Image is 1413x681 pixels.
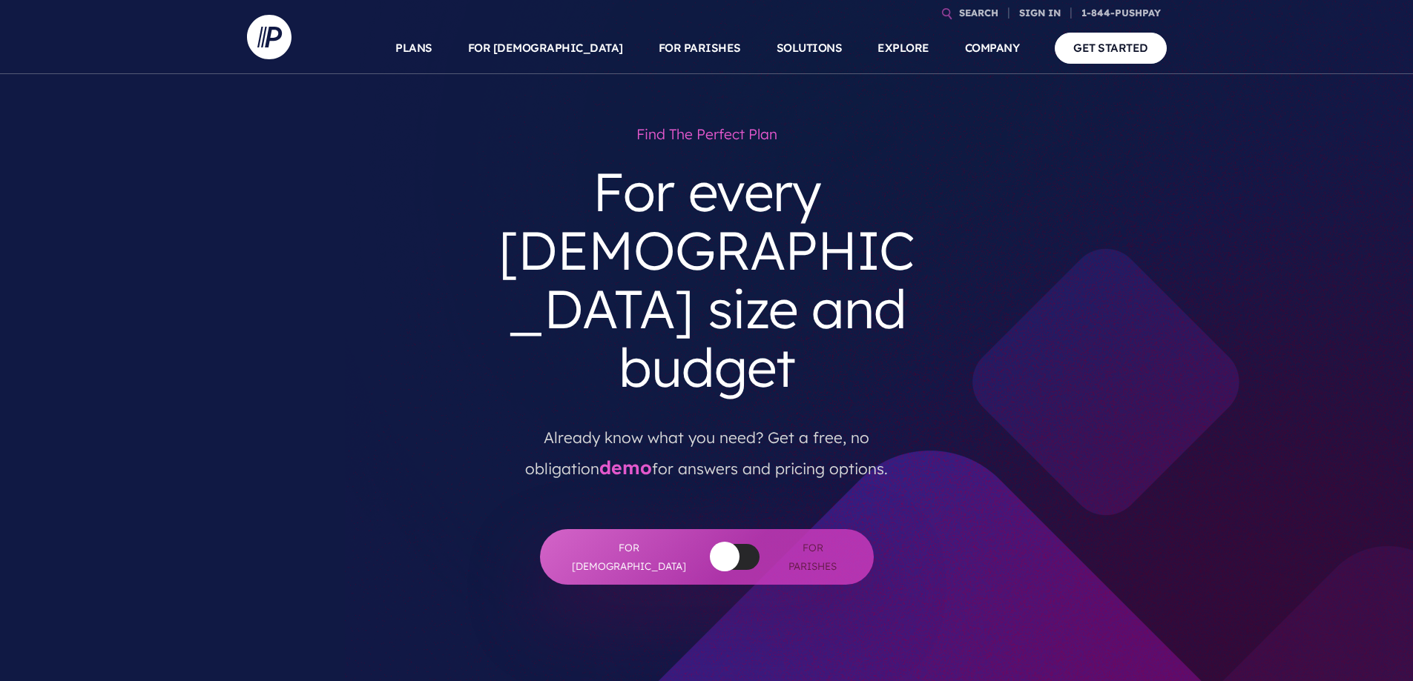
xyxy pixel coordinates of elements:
[483,150,931,409] h3: For every [DEMOGRAPHIC_DATA] size and budget
[782,539,844,575] span: For Parishes
[599,456,652,479] a: demo
[494,409,920,485] p: Already know what you need? Get a free, no obligation for answers and pricing options.
[1055,33,1167,63] a: GET STARTED
[777,22,843,74] a: SOLUTIONS
[877,22,929,74] a: EXPLORE
[965,22,1020,74] a: COMPANY
[395,22,432,74] a: PLANS
[468,22,623,74] a: FOR [DEMOGRAPHIC_DATA]
[659,22,741,74] a: FOR PARISHES
[570,539,688,575] span: For [DEMOGRAPHIC_DATA]
[483,119,931,150] h1: Find the perfect plan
